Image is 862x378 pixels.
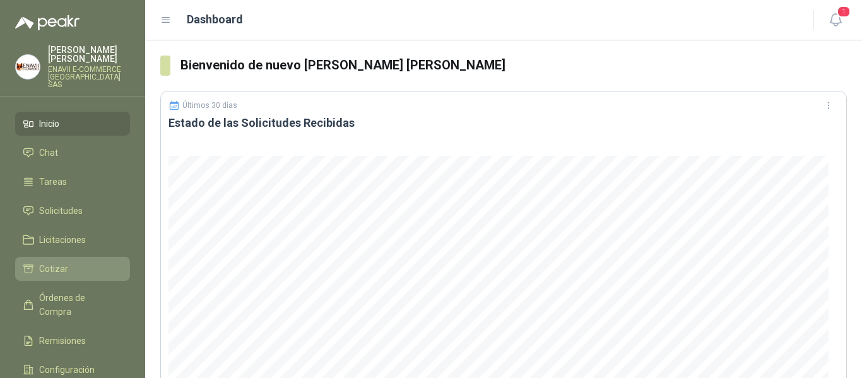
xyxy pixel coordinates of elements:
[39,117,59,131] span: Inicio
[168,115,839,131] h3: Estado de las Solicitudes Recibidas
[15,329,130,353] a: Remisiones
[182,101,237,110] p: Últimos 30 días
[39,175,67,189] span: Tareas
[15,286,130,324] a: Órdenes de Compra
[48,45,130,63] p: [PERSON_NAME] [PERSON_NAME]
[39,204,83,218] span: Solicitudes
[39,291,118,319] span: Órdenes de Compra
[16,55,40,79] img: Company Logo
[15,199,130,223] a: Solicitudes
[187,11,243,28] h1: Dashboard
[824,9,847,32] button: 1
[15,228,130,252] a: Licitaciones
[39,262,68,276] span: Cotizar
[39,363,95,377] span: Configuración
[15,141,130,165] a: Chat
[837,6,851,18] span: 1
[15,257,130,281] a: Cotizar
[39,146,58,160] span: Chat
[48,66,130,88] p: ENAVII E-COMMERCE [GEOGRAPHIC_DATA] SAS
[15,170,130,194] a: Tareas
[15,15,80,30] img: Logo peakr
[39,233,86,247] span: Licitaciones
[180,56,847,75] h3: Bienvenido de nuevo [PERSON_NAME] [PERSON_NAME]
[39,334,86,348] span: Remisiones
[15,112,130,136] a: Inicio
